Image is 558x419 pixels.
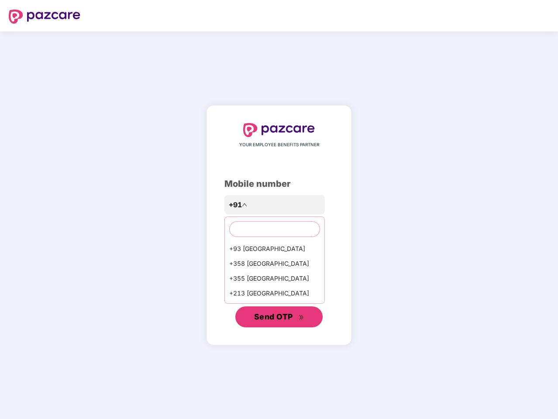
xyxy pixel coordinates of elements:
span: double-right [299,315,304,320]
div: +213 [GEOGRAPHIC_DATA] [225,286,324,301]
img: logo [9,10,80,24]
div: +358 [GEOGRAPHIC_DATA] [225,256,324,271]
span: up [242,202,247,207]
button: Send OTPdouble-right [235,306,323,327]
div: +1684 AmericanSamoa [225,301,324,316]
div: Mobile number [224,177,334,191]
img: logo [243,123,315,137]
div: +355 [GEOGRAPHIC_DATA] [225,271,324,286]
span: YOUR EMPLOYEE BENEFITS PARTNER [239,141,319,148]
div: +93 [GEOGRAPHIC_DATA] [225,241,324,256]
span: Send OTP [254,312,293,321]
span: +91 [229,199,242,210]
